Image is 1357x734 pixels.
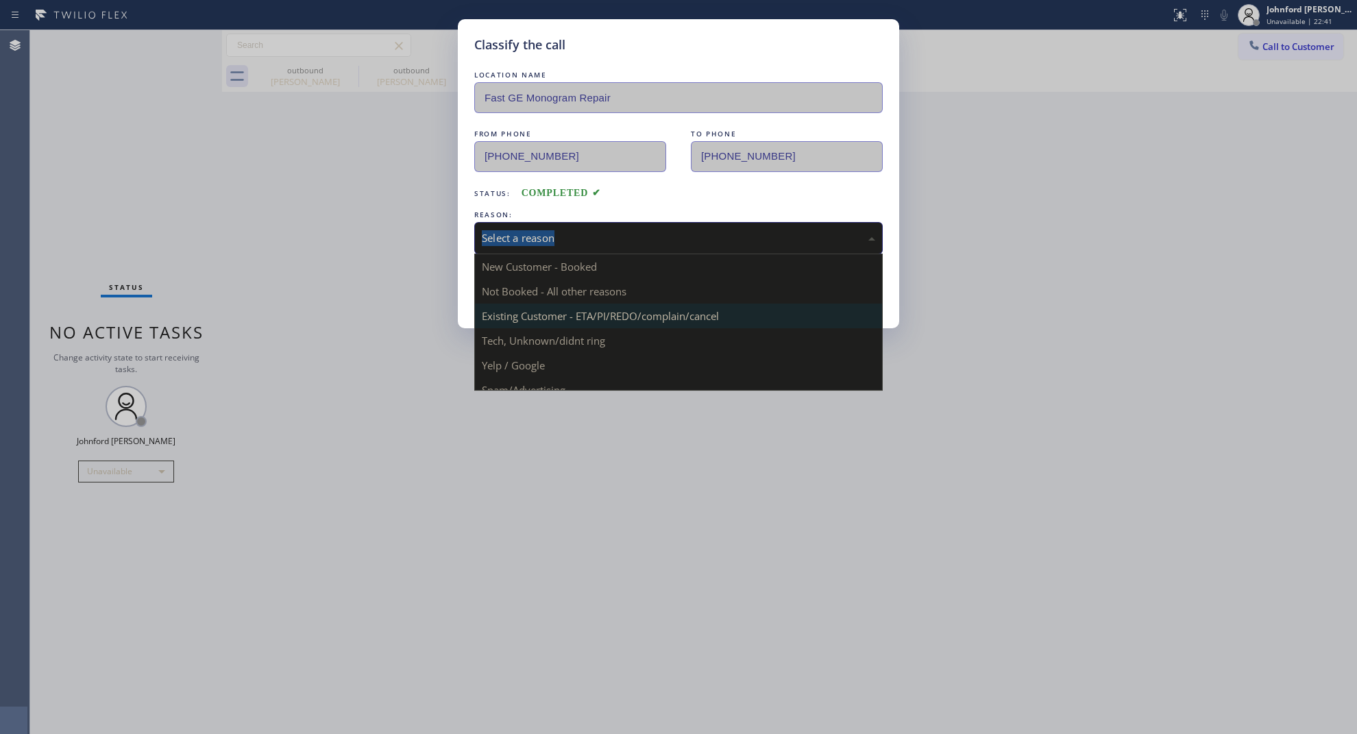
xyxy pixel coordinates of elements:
[474,68,883,82] div: LOCATION NAME
[474,141,666,172] input: From phone
[475,328,882,353] div: Tech, Unknown/didnt ring
[475,353,882,378] div: Yelp / Google
[475,304,882,328] div: Existing Customer - ETA/PI/REDO/complain/cancel
[474,127,666,141] div: FROM PHONE
[474,188,511,198] span: Status:
[475,254,882,279] div: New Customer - Booked
[475,378,882,402] div: Spam/Advertising
[482,230,875,246] div: Select a reason
[522,188,601,198] span: COMPLETED
[691,127,883,141] div: TO PHONE
[475,279,882,304] div: Not Booked - All other reasons
[474,36,565,54] h5: Classify the call
[691,141,883,172] input: To phone
[474,208,883,222] div: REASON:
